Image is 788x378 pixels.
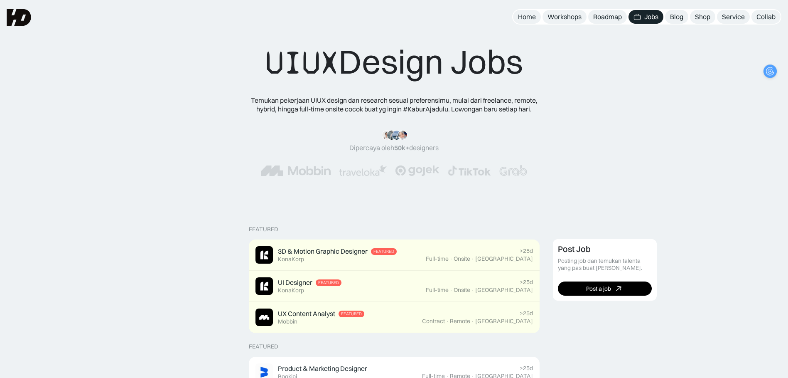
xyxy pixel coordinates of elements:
[558,282,652,296] a: Post a job
[670,12,683,21] div: Blog
[255,277,273,295] img: Job Image
[449,255,453,262] div: ·
[426,287,449,294] div: Full-time
[665,10,688,24] a: Blog
[471,255,474,262] div: ·
[513,10,541,24] a: Home
[255,309,273,326] img: Job Image
[278,318,297,325] div: Mobbin
[558,244,591,254] div: Post Job
[249,226,278,233] div: Featured
[265,43,339,83] span: UIUX
[520,365,533,372] div: >25d
[278,309,335,318] div: UX Content Analyst
[426,255,449,262] div: Full-time
[593,12,622,21] div: Roadmap
[318,280,339,285] div: Featured
[722,12,745,21] div: Service
[373,249,394,254] div: Featured
[394,143,409,152] span: 50k+
[249,240,540,271] a: Job Image3D & Motion Graphic DesignerFeaturedKonaKorp>25dFull-time·Onsite·[GEOGRAPHIC_DATA]
[717,10,750,24] a: Service
[751,10,781,24] a: Collab
[475,255,533,262] div: [GEOGRAPHIC_DATA]
[278,247,368,256] div: 3D & Motion Graphic Designer
[454,287,470,294] div: Onsite
[255,246,273,264] img: Job Image
[520,247,533,254] div: >25d
[249,343,278,350] div: Featured
[628,10,663,24] a: Jobs
[471,287,474,294] div: ·
[449,287,453,294] div: ·
[446,318,449,325] div: ·
[690,10,715,24] a: Shop
[543,10,587,24] a: Workshops
[644,12,658,21] div: Jobs
[265,42,523,83] div: Design Jobs
[586,285,611,292] div: Post a job
[518,12,536,21] div: Home
[471,318,474,325] div: ·
[475,318,533,325] div: [GEOGRAPHIC_DATA]
[278,256,304,263] div: KonaKorp
[558,257,652,272] div: Posting job dan temukan talenta yang pas buat [PERSON_NAME].
[341,311,362,316] div: Featured
[695,12,710,21] div: Shop
[520,279,533,286] div: >25d
[547,12,582,21] div: Workshops
[278,287,304,294] div: KonaKorp
[249,302,540,333] a: Job ImageUX Content AnalystFeaturedMobbin>25dContract·Remote·[GEOGRAPHIC_DATA]
[278,364,367,373] div: Product & Marketing Designer
[475,287,533,294] div: [GEOGRAPHIC_DATA]
[454,255,470,262] div: Onsite
[245,96,544,114] div: Temukan pekerjaan UIUX design dan research sesuai preferensimu, mulai dari freelance, remote, hyb...
[520,310,533,317] div: >25d
[756,12,776,21] div: Collab
[422,318,445,325] div: Contract
[588,10,627,24] a: Roadmap
[450,318,470,325] div: Remote
[278,278,312,287] div: UI Designer
[249,271,540,302] a: Job ImageUI DesignerFeaturedKonaKorp>25dFull-time·Onsite·[GEOGRAPHIC_DATA]
[349,143,439,152] div: Dipercaya oleh designers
